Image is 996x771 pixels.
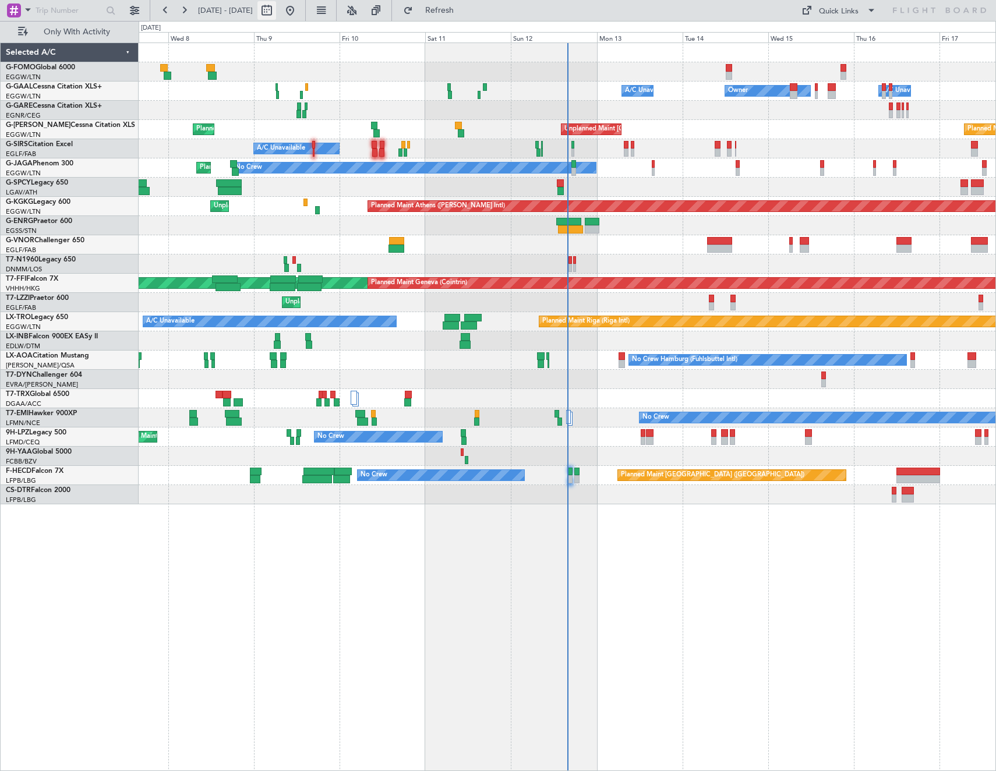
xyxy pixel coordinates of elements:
span: G-ENRG [6,218,33,225]
div: No Crew [317,428,344,445]
span: G-GARE [6,102,33,109]
a: G-GAALCessna Citation XLS+ [6,83,102,90]
a: G-KGKGLegacy 600 [6,199,70,206]
a: FCBB/BZV [6,457,37,466]
div: A/C Unavailable [257,140,305,157]
a: VHHH/HKG [6,284,40,293]
span: CS-DTR [6,487,31,494]
span: Refresh [415,6,464,15]
span: Only With Activity [30,28,123,36]
span: G-VNOR [6,237,34,244]
a: EGLF/FAB [6,150,36,158]
div: A/C Unavailable [882,82,930,100]
span: 9H-YAA [6,448,32,455]
a: EGGW/LTN [6,169,41,178]
div: Unplanned Maint [GEOGRAPHIC_DATA] ([GEOGRAPHIC_DATA]) [285,293,477,311]
a: LX-INBFalcon 900EX EASy II [6,333,98,340]
div: Wed 15 [768,32,854,43]
div: Fri 10 [340,32,425,43]
a: LGAV/ATH [6,188,37,197]
a: EGLF/FAB [6,246,36,254]
button: Quick Links [796,1,882,20]
a: G-JAGAPhenom 300 [6,160,73,167]
a: 9H-YAAGlobal 5000 [6,448,72,455]
a: LFMN/NCE [6,419,40,427]
a: EDLW/DTM [6,342,40,351]
a: T7-FFIFalcon 7X [6,275,58,282]
a: DNMM/LOS [6,265,42,274]
a: EGNR/CEG [6,111,41,120]
div: Unplanned Maint [GEOGRAPHIC_DATA] (Ataturk) [214,197,361,215]
a: LFPB/LBG [6,496,36,504]
a: EVRA/[PERSON_NAME] [6,380,78,389]
a: LX-TROLegacy 650 [6,314,68,321]
span: LX-INB [6,333,29,340]
div: Thu 16 [854,32,940,43]
div: No Crew [642,409,669,426]
div: No Crew Hamburg (Fuhlsbuttel Intl) [632,351,737,369]
a: EGLF/FAB [6,303,36,312]
a: G-SIRSCitation Excel [6,141,73,148]
span: G-FOMO [6,64,36,71]
span: T7-DYN [6,372,32,379]
div: Planned Maint Riga (Riga Intl) [542,313,630,330]
input: Trip Number [36,2,103,19]
div: Tue 14 [683,32,768,43]
a: EGSS/STN [6,227,37,235]
a: LFMD/CEQ [6,438,40,447]
div: Mon 13 [597,32,683,43]
span: T7-N1960 [6,256,38,263]
a: LFPB/LBG [6,476,36,485]
a: G-VNORChallenger 650 [6,237,84,244]
div: Unplanned Maint [GEOGRAPHIC_DATA] ([GEOGRAPHIC_DATA]) [564,121,756,138]
a: T7-N1960Legacy 650 [6,256,76,263]
div: Quick Links [819,6,859,17]
div: Planned Maint [GEOGRAPHIC_DATA] ([GEOGRAPHIC_DATA]) [621,466,804,484]
span: T7-FFI [6,275,26,282]
a: EGGW/LTN [6,130,41,139]
div: Owner [728,82,748,100]
a: G-[PERSON_NAME]Cessna Citation XLS [6,122,135,129]
div: A/C Unavailable [146,313,195,330]
a: [PERSON_NAME]/QSA [6,361,75,370]
a: T7-DYNChallenger 604 [6,372,82,379]
span: G-SIRS [6,141,28,148]
span: G-KGKG [6,199,33,206]
a: EGGW/LTN [6,73,41,82]
span: T7-TRX [6,391,30,398]
div: No Crew [361,466,387,484]
a: G-FOMOGlobal 6000 [6,64,75,71]
a: G-GARECessna Citation XLS+ [6,102,102,109]
span: 9H-LPZ [6,429,29,436]
div: Sat 11 [425,32,511,43]
div: Sun 12 [511,32,596,43]
div: Planned Maint Athens ([PERSON_NAME] Intl) [371,197,505,215]
div: A/C Unavailable [625,82,673,100]
button: Refresh [398,1,468,20]
span: G-GAAL [6,83,33,90]
a: T7-TRXGlobal 6500 [6,391,69,398]
span: F-HECD [6,468,31,475]
span: G-JAGA [6,160,33,167]
a: EGGW/LTN [6,323,41,331]
a: EGGW/LTN [6,92,41,101]
a: 9H-LPZLegacy 500 [6,429,66,436]
span: LX-TRO [6,314,31,321]
span: T7-LZZI [6,295,30,302]
a: T7-EMIHawker 900XP [6,410,77,417]
div: [DATE] [141,23,161,33]
span: T7-EMI [6,410,29,417]
div: Planned Maint Geneva (Cointrin) [371,274,467,292]
button: Only With Activity [13,23,126,41]
div: Planned Maint [GEOGRAPHIC_DATA] ([GEOGRAPHIC_DATA]) [200,159,383,176]
a: LX-AOACitation Mustang [6,352,89,359]
span: LX-AOA [6,352,33,359]
a: EGGW/LTN [6,207,41,216]
a: DGAA/ACC [6,399,41,408]
span: G-SPCY [6,179,31,186]
div: Planned Maint [GEOGRAPHIC_DATA] ([GEOGRAPHIC_DATA]) [196,121,380,138]
a: F-HECDFalcon 7X [6,468,63,475]
div: Thu 9 [254,32,340,43]
span: G-[PERSON_NAME] [6,122,70,129]
a: T7-LZZIPraetor 600 [6,295,69,302]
